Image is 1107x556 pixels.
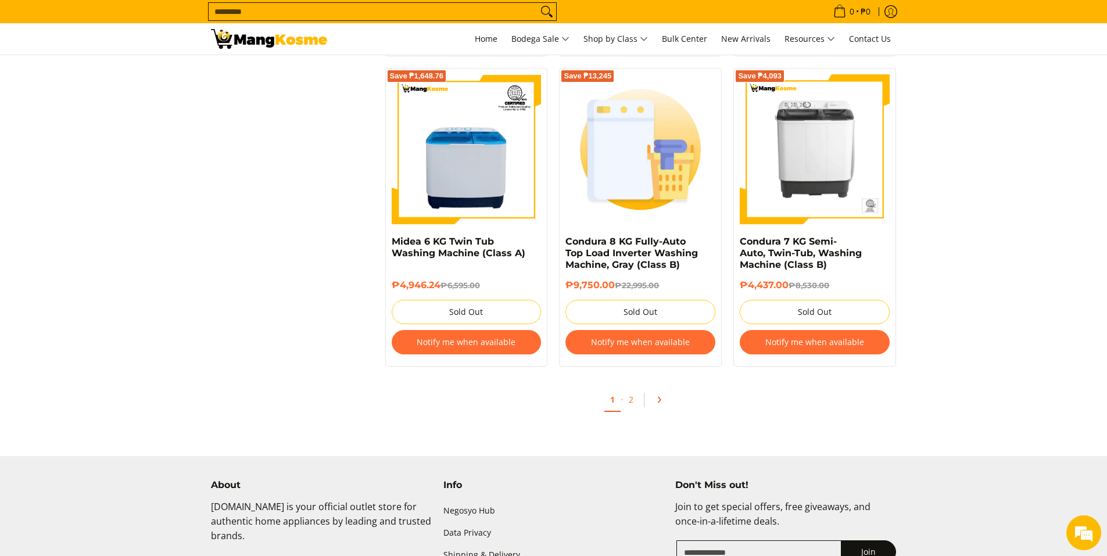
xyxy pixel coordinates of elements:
[475,33,497,44] span: Home
[564,73,611,80] span: Save ₱13,245
[565,279,715,291] h6: ₱9,750.00
[211,29,327,49] img: Washing Machines l Mang Kosme: Home Appliances Warehouse Sale Partner
[662,33,707,44] span: Bulk Center
[830,5,874,18] span: •
[656,23,713,55] a: Bulk Center
[621,394,623,405] span: ·
[740,236,862,270] a: Condura 7 KG Semi-Auto, Twin-Tub, Washing Machine (Class B)
[211,479,432,491] h4: About
[675,479,896,491] h4: Don't Miss out!
[859,8,872,16] span: ₱0
[849,33,891,44] span: Contact Us
[191,6,218,34] div: Minimize live chat window
[740,74,890,224] img: condura-semi-automatic-7-kilos-twin-tub-washing-machine-front-view-mang-kosme
[740,279,890,291] h6: ₱4,437.00
[339,23,897,55] nav: Main Menu
[738,73,782,80] span: Save ₱4,093
[392,236,525,259] a: Midea 6 KG Twin Tub Washing Machine (Class A)
[506,23,575,55] a: Bodega Sale
[60,65,195,80] div: Leave a message
[721,33,771,44] span: New Arrivals
[392,330,542,354] button: Notify me when available
[843,23,897,55] a: Contact Us
[715,23,776,55] a: New Arrivals
[379,384,902,421] ul: Pagination
[565,236,698,270] a: Condura 8 KG Fully-Auto Top Load Inverter Washing Machine, Gray (Class B)
[440,281,480,290] del: ₱6,595.00
[565,300,715,324] button: Sold Out
[538,3,556,20] button: Search
[784,32,835,46] span: Resources
[211,500,432,554] p: [DOMAIN_NAME] is your official outlet store for authentic home appliances by leading and trusted ...
[511,32,569,46] span: Bodega Sale
[392,74,542,224] img: Midea 6 KG Twin Tub Washing Machine (Class A)
[443,479,664,491] h4: Info
[740,300,890,324] button: Sold Out
[848,8,856,16] span: 0
[565,330,715,354] button: Notify me when available
[469,23,503,55] a: Home
[578,23,654,55] a: Shop by Class
[583,32,648,46] span: Shop by Class
[789,281,829,290] del: ₱8,530.00
[443,522,664,544] a: Data Privacy
[604,388,621,412] a: 1
[565,74,715,224] img: Condura 8 KG Fully-Auto Top Load Inverter Washing Machine, Gray (Class B)
[170,358,211,374] em: Submit
[740,330,890,354] button: Notify me when available
[675,500,896,540] p: Join to get special offers, free giveaways, and once-in-a-lifetime deals.
[392,279,542,291] h6: ₱4,946.24
[390,73,444,80] span: Save ₱1,648.76
[24,146,203,264] span: We are offline. Please leave us a message.
[623,388,639,411] a: 2
[779,23,841,55] a: Resources
[6,317,221,358] textarea: Type your message and click 'Submit'
[615,281,659,290] del: ₱22,995.00
[443,500,664,522] a: Negosyo Hub
[392,300,542,324] button: Sold Out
